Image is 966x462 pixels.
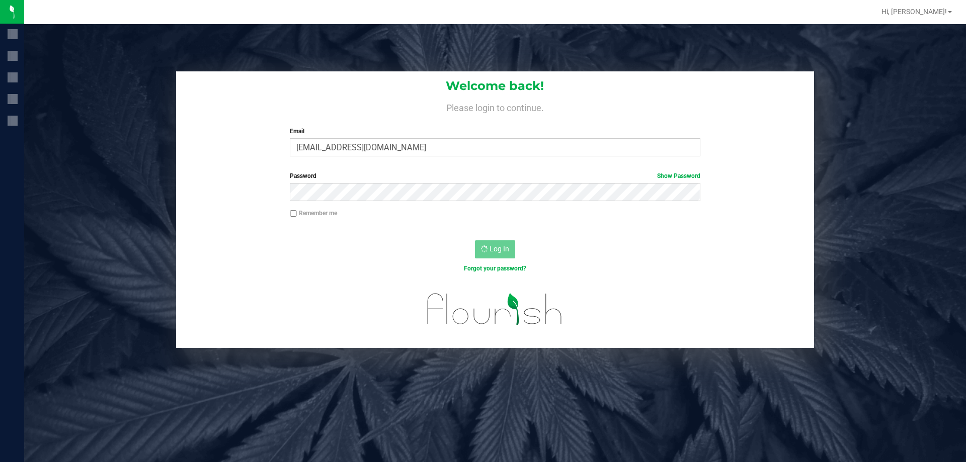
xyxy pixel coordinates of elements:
[475,240,515,258] button: Log In
[290,127,700,136] label: Email
[290,209,337,218] label: Remember me
[290,172,316,179] span: Password
[881,8,947,16] span: Hi, [PERSON_NAME]!
[415,284,575,335] img: flourish_logo.svg
[657,172,700,179] a: Show Password
[176,101,814,113] h4: Please login to continue.
[490,245,509,253] span: Log In
[290,210,297,217] input: Remember me
[176,79,814,93] h1: Welcome back!
[464,265,526,272] a: Forgot your password?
